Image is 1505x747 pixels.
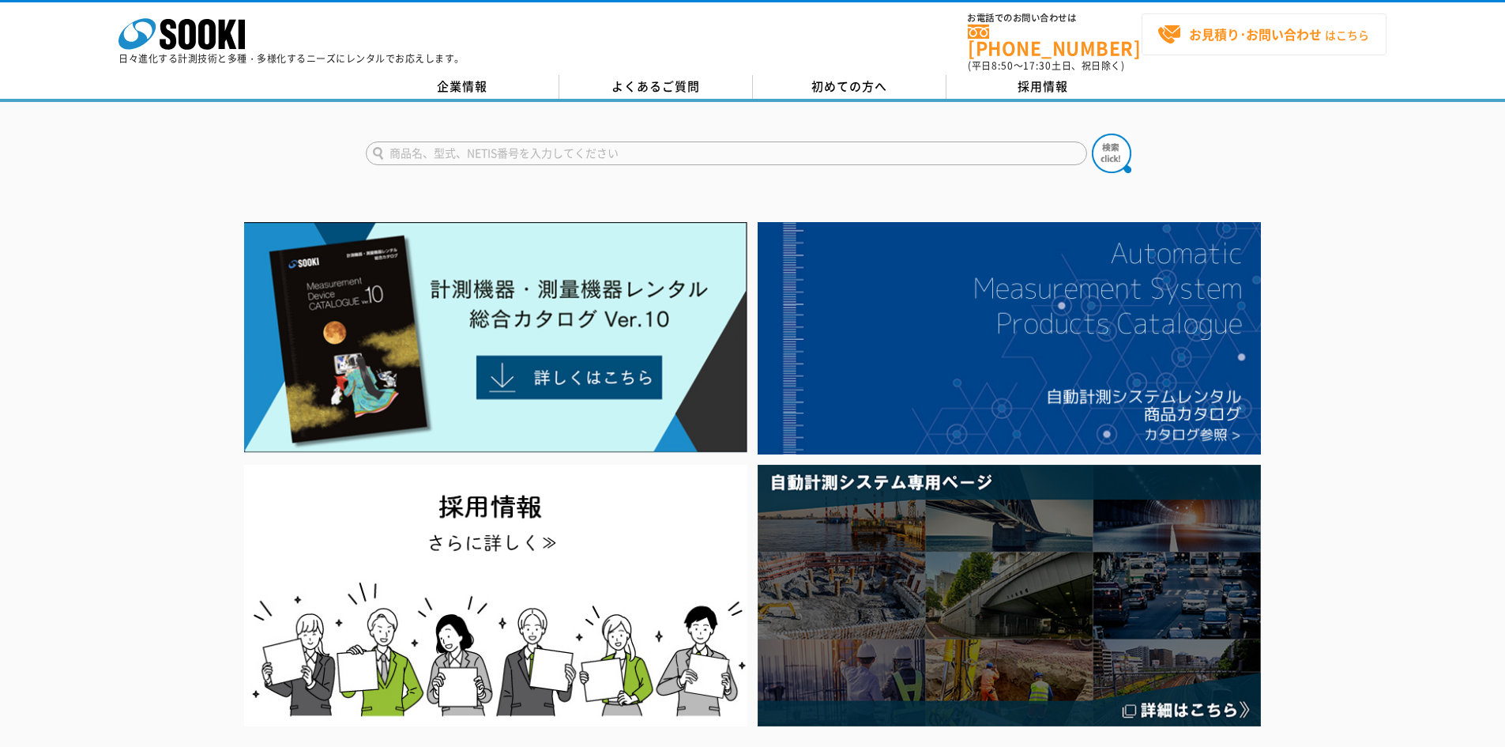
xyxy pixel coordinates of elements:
[366,75,559,99] a: 企業情報
[758,465,1261,726] img: 自動計測システム専用ページ
[811,77,887,95] span: 初めての方へ
[758,222,1261,455] img: 自動計測システムカタログ
[1142,13,1386,55] a: お見積り･お問い合わせはこちら
[1189,25,1322,43] strong: お見積り･お問い合わせ
[244,465,747,726] img: SOOKI recruit
[1023,58,1052,73] span: 17:30
[119,54,465,63] p: 日々進化する計測技術と多種・多様化するニーズにレンタルでお応えします。
[244,222,747,453] img: Catalog Ver10
[559,75,753,99] a: よくあるご質問
[968,25,1142,57] a: [PHONE_NUMBER]
[968,58,1124,73] span: (平日 ～ 土日、祝日除く)
[968,13,1142,23] span: お電話でのお問い合わせは
[1092,134,1131,173] img: btn_search.png
[1157,23,1369,47] span: はこちら
[991,58,1014,73] span: 8:50
[753,75,946,99] a: 初めての方へ
[946,75,1140,99] a: 採用情報
[366,141,1087,165] input: 商品名、型式、NETIS番号を入力してください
